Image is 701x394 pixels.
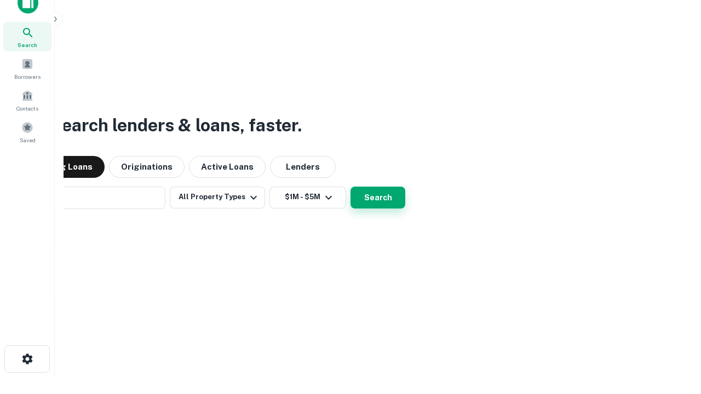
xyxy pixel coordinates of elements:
[170,187,265,208] button: All Property Types
[350,187,405,208] button: Search
[270,156,336,178] button: Lenders
[3,22,51,51] a: Search
[20,136,36,144] span: Saved
[3,85,51,115] a: Contacts
[18,40,37,49] span: Search
[646,306,701,359] iframe: Chat Widget
[50,112,302,138] h3: Search lenders & loans, faster.
[189,156,266,178] button: Active Loans
[109,156,185,178] button: Originations
[14,72,41,81] span: Borrowers
[3,54,51,83] a: Borrowers
[269,187,346,208] button: $1M - $5M
[16,104,38,113] span: Contacts
[3,117,51,147] a: Saved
